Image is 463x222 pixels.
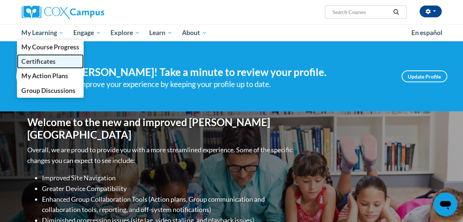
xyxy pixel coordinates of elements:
span: Group Discussions [21,87,75,94]
span: En español [411,29,442,37]
input: Search Courses [332,8,390,17]
div: Help improve your experience by keeping your profile up to date. [60,78,390,90]
a: Learn [144,24,177,41]
span: Learn [149,28,172,37]
a: My Learning [17,24,69,41]
a: About [177,24,212,41]
a: Explore [106,24,145,41]
a: En español [407,25,447,41]
span: About [182,28,207,37]
span: Engage [73,28,101,37]
a: Cox Campus [22,6,154,19]
span: My Action Plans [21,72,68,80]
h4: Hi [PERSON_NAME]! Take a minute to review your profile. [60,66,390,79]
a: Update Profile [401,70,447,82]
button: Account Settings [420,6,442,17]
img: Profile Image [16,60,49,93]
li: Improved Site Navigation [42,173,294,183]
span: Certificates [21,58,55,65]
h1: Welcome to the new and improved [PERSON_NAME][GEOGRAPHIC_DATA] [27,116,294,141]
iframe: Button to launch messaging window [434,192,457,216]
button: Search [390,8,401,17]
img: Cox Campus [22,6,104,19]
div: Main menu [16,24,447,41]
p: Overall, we are proud to provide you with a more streamlined experience. Some of the specific cha... [27,145,294,166]
a: Group Discussions [17,83,84,98]
span: My Learning [21,28,64,37]
a: Engage [69,24,106,41]
li: Greater Device Compatibility [42,183,294,194]
span: My Course Progress [21,43,79,51]
span: Explore [111,28,140,37]
li: Enhanced Group Collaboration Tools (Action plans, Group communication and collaboration tools, re... [42,194,294,215]
a: My Course Progress [17,40,84,54]
a: Certificates [17,54,84,69]
a: My Action Plans [17,69,84,83]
